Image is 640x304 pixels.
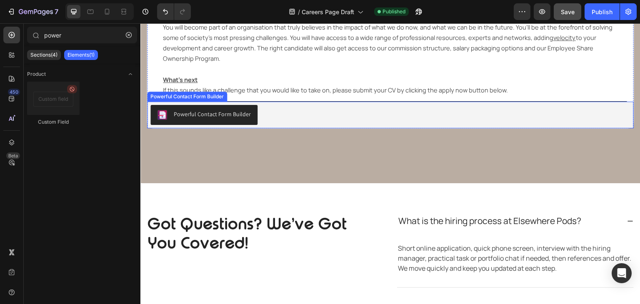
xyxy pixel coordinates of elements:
[55,7,58,17] p: 7
[302,7,354,16] span: Careers Page Draft
[592,7,612,16] div: Publish
[3,3,62,20] button: 7
[27,118,80,126] div: Custom Field
[140,23,640,304] iframe: Design area
[27,27,137,43] input: Search Sections & Elements
[382,8,405,15] span: Published
[561,8,575,15] span: Save
[612,263,632,283] div: Open Intercom Messenger
[30,52,57,58] p: Sections(4)
[67,52,95,58] p: Elements(1)
[257,220,492,250] p: Short online application, quick phone screen, interview with the hiring manager, practical task o...
[6,152,20,159] div: Beta
[258,191,441,204] p: What is the hiring process at Elsewhere Pods?
[554,3,581,20] button: Save
[27,70,46,78] span: Product
[124,67,137,81] span: Toggle open
[298,7,300,16] span: /
[157,3,191,20] div: Undo/Redo
[585,3,620,20] button: Publish
[8,89,20,95] div: 450
[258,279,468,292] p: Do you offer flexible work and where are roles based?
